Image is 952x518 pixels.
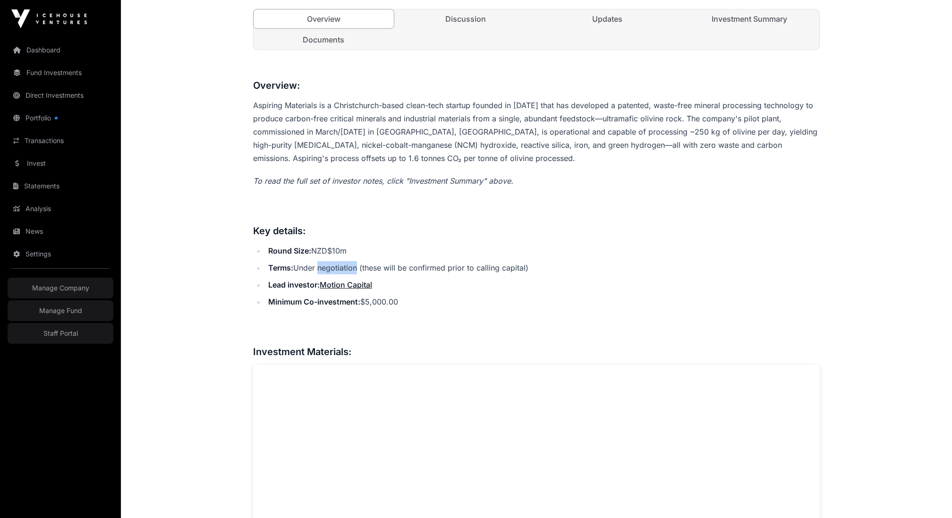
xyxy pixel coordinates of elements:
[8,153,113,174] a: Invest
[8,108,113,128] a: Portfolio
[268,280,317,289] strong: Lead investor
[253,9,394,29] a: Overview
[265,261,820,274] li: Under negotiation (these will be confirmed prior to calling capital)
[537,9,678,28] a: Updates
[268,263,293,272] strong: Terms:
[253,99,820,165] p: Aspiring Materials is a Christchurch-based clean-tech startup founded in [DATE] that has develope...
[8,62,113,83] a: Fund Investments
[265,295,820,308] li: $5,000.00
[8,85,113,106] a: Direct Investments
[8,323,113,344] a: Staff Portal
[268,246,311,255] strong: Round Size:
[320,280,372,289] a: Motion Capital
[317,280,320,289] strong: :
[8,278,113,298] a: Manage Company
[253,176,513,186] em: To read the full set of investor notes, click "Investment Summary" above.
[265,244,820,257] li: NZD$10m
[254,30,394,49] a: Documents
[268,297,360,306] strong: Minimum Co-investment:
[254,9,819,49] nav: Tabs
[11,9,87,28] img: Icehouse Ventures Logo
[253,78,820,93] h3: Overview:
[253,344,820,359] h3: Investment Materials:
[8,221,113,242] a: News
[8,198,113,219] a: Analysis
[680,9,820,28] a: Investment Summary
[253,223,820,238] h3: Key details:
[905,473,952,518] iframe: Chat Widget
[8,130,113,151] a: Transactions
[8,244,113,264] a: Settings
[8,176,113,196] a: Statements
[396,9,536,28] a: Discussion
[8,300,113,321] a: Manage Fund
[8,40,113,60] a: Dashboard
